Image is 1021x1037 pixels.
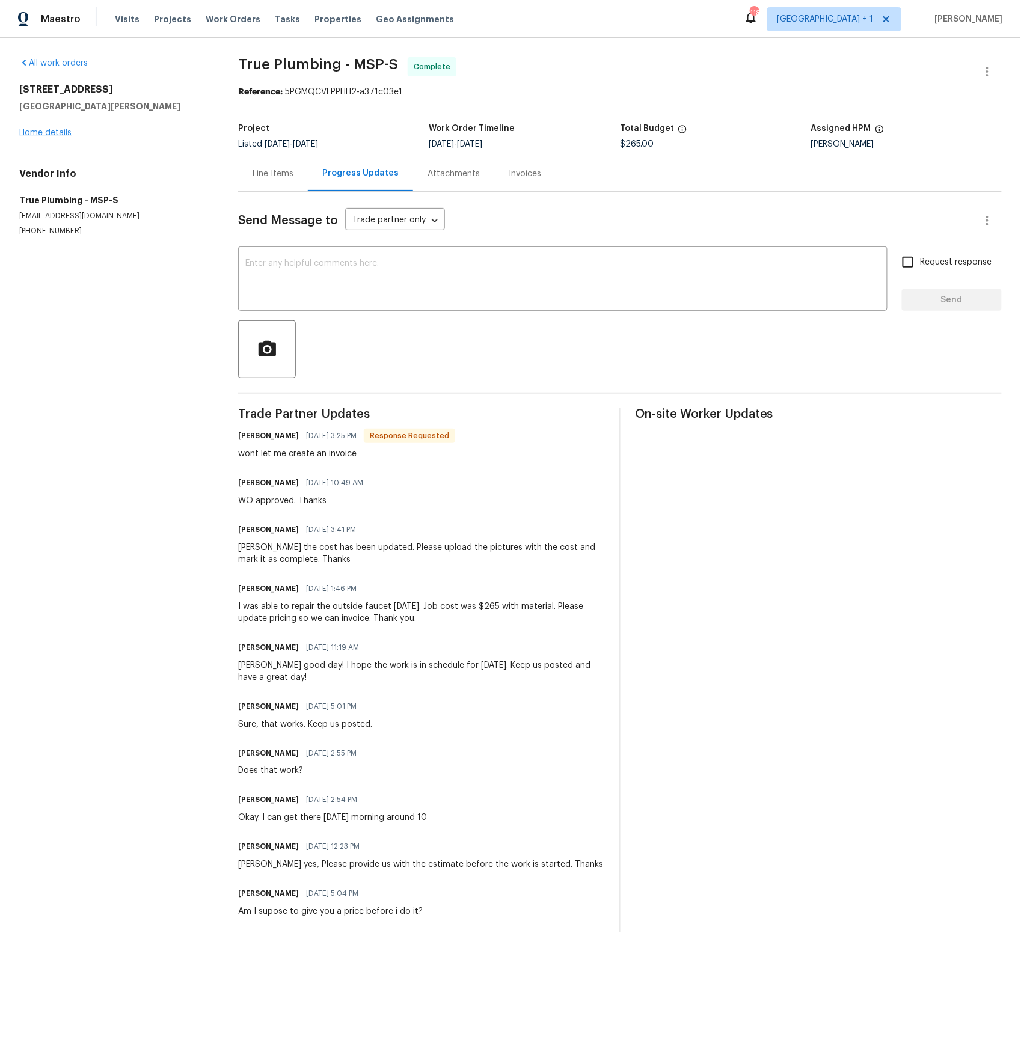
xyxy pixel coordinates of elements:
h5: Work Order Timeline [429,124,515,133]
div: WO approved. Thanks [238,495,370,507]
span: $265.00 [620,140,654,148]
span: Response Requested [365,430,454,442]
h5: [GEOGRAPHIC_DATA][PERSON_NAME] [19,100,209,112]
span: [DATE] 2:55 PM [306,747,357,759]
span: [DATE] 2:54 PM [306,794,357,806]
span: Projects [154,13,191,25]
h6: [PERSON_NAME] [238,747,299,759]
span: Request response [921,256,992,269]
div: wont let me create an invoice [238,448,455,460]
h6: [PERSON_NAME] [238,430,299,442]
span: [DATE] [265,140,290,148]
span: [DATE] 3:41 PM [306,524,356,536]
a: All work orders [19,59,88,67]
div: Progress Updates [322,167,399,179]
h6: [PERSON_NAME] [238,583,299,595]
span: [GEOGRAPHIC_DATA] + 1 [777,13,874,25]
div: [PERSON_NAME] good day! I hope the work is in schedule for [DATE]. Keep us posted and have a grea... [238,659,605,684]
span: - [265,140,318,148]
span: Complete [414,61,455,73]
span: Maestro [41,13,81,25]
span: - [429,140,483,148]
span: [PERSON_NAME] [930,13,1003,25]
div: Sure, that works. Keep us posted. [238,718,372,730]
span: [DATE] 3:25 PM [306,430,357,442]
div: Am I supose to give you a price before i do it? [238,906,423,918]
div: Invoices [509,168,541,180]
span: The hpm assigned to this work order. [875,124,885,140]
div: Attachments [428,168,480,180]
div: [PERSON_NAME] the cost has been updated. Please upload the pictures with the cost and mark it as ... [238,542,605,566]
h6: [PERSON_NAME] [238,641,299,653]
p: [EMAIL_ADDRESS][DOMAIN_NAME] [19,211,209,221]
h6: [PERSON_NAME] [238,700,299,712]
h6: [PERSON_NAME] [238,841,299,853]
span: [DATE] [458,140,483,148]
span: Trade Partner Updates [238,408,605,420]
span: [DATE] 5:04 PM [306,888,358,900]
h5: Project [238,124,269,133]
h5: Assigned HPM [811,124,871,133]
h6: [PERSON_NAME] [238,794,299,806]
span: [DATE] 10:49 AM [306,477,363,489]
span: Properties [314,13,361,25]
h5: Total Budget [620,124,674,133]
h6: [PERSON_NAME] [238,888,299,900]
span: The total cost of line items that have been proposed by Opendoor. This sum includes line items th... [678,124,687,140]
h4: Vendor Info [19,168,209,180]
b: Reference: [238,88,283,96]
div: Does that work? [238,765,364,777]
p: [PHONE_NUMBER] [19,226,209,236]
span: Work Orders [206,13,260,25]
span: [DATE] 12:23 PM [306,841,360,853]
div: 5PGMQCVEPPHH2-a371c03e1 [238,86,1002,98]
a: Home details [19,129,72,137]
span: Tasks [275,15,300,23]
span: Geo Assignments [376,13,454,25]
span: Listed [238,140,318,148]
div: 118 [750,7,758,19]
h2: [STREET_ADDRESS] [19,84,209,96]
div: [PERSON_NAME] [811,140,1002,148]
span: [DATE] 5:01 PM [306,700,357,712]
span: [DATE] [293,140,318,148]
span: Send Message to [238,215,338,227]
div: Line Items [253,168,293,180]
span: [DATE] 1:46 PM [306,583,357,595]
span: [DATE] 11:19 AM [306,641,359,653]
span: On-site Worker Updates [635,408,1002,420]
span: True Plumbing - MSP-S [238,57,398,72]
div: Okay. I can get there [DATE] morning around 10 [238,812,427,824]
h6: [PERSON_NAME] [238,477,299,489]
span: Visits [115,13,140,25]
div: Trade partner only [345,211,445,231]
h6: [PERSON_NAME] [238,524,299,536]
h5: True Plumbing - MSP-S [19,194,209,206]
span: [DATE] [429,140,455,148]
div: I was able to repair the outside faucet [DATE]. Job cost was $265 with material. Please update pr... [238,601,605,625]
div: [PERSON_NAME] yes, Please provide us with the estimate before the work is started. Thanks [238,859,603,871]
